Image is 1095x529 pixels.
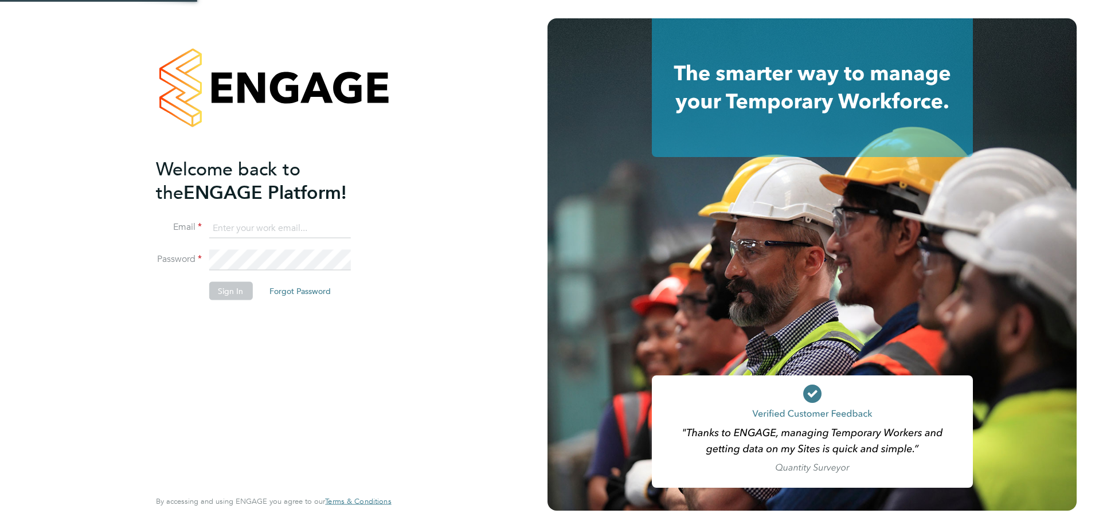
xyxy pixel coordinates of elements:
span: By accessing and using ENGAGE you agree to our [156,496,391,506]
button: Sign In [209,282,252,300]
label: Email [156,221,202,233]
label: Password [156,253,202,265]
button: Forgot Password [260,282,340,300]
input: Enter your work email... [209,218,350,238]
span: Welcome back to the [156,158,300,203]
a: Terms & Conditions [325,497,391,506]
h2: ENGAGE Platform! [156,157,380,204]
